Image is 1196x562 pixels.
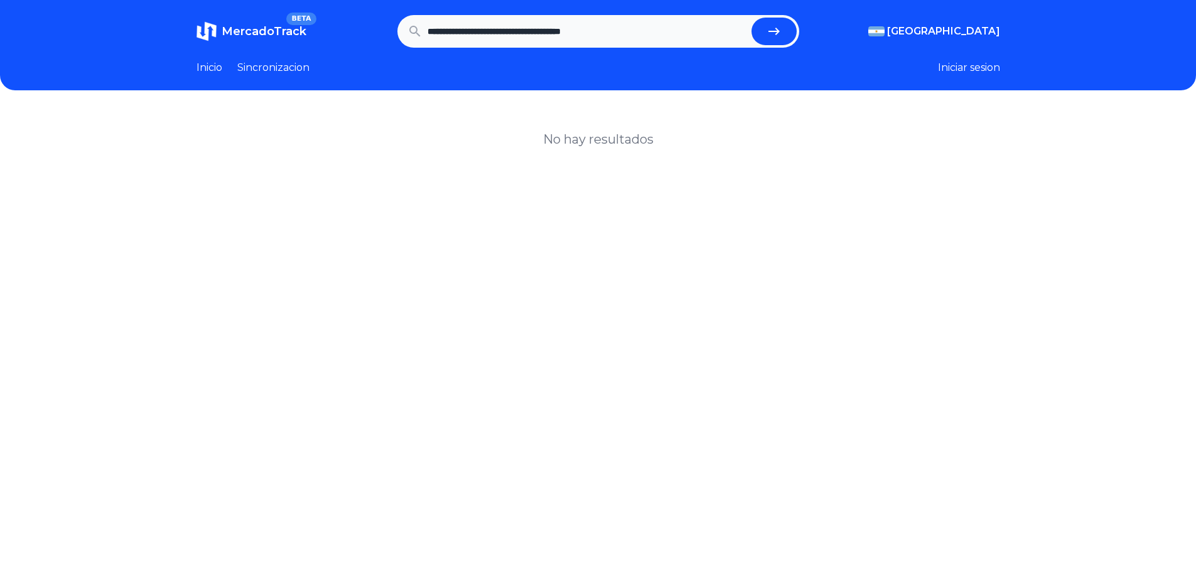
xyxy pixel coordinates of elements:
img: MercadoTrack [197,21,217,41]
h1: No hay resultados [543,130,654,148]
a: MercadoTrackBETA [197,21,306,41]
span: [GEOGRAPHIC_DATA] [887,24,1000,39]
button: Iniciar sesion [938,60,1000,75]
a: Sincronizacion [237,60,310,75]
span: BETA [286,13,316,25]
button: [GEOGRAPHIC_DATA] [868,24,1000,39]
img: Argentina [868,26,885,36]
a: Inicio [197,60,222,75]
span: MercadoTrack [222,24,306,38]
